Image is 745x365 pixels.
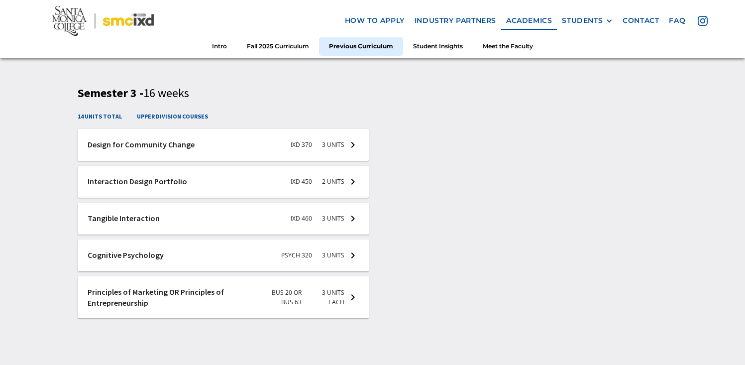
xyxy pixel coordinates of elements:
[501,11,557,30] a: Academics
[78,86,667,101] h3: Semester 3 -
[410,11,501,30] a: industry partners
[143,85,189,101] span: 16 weeks
[340,11,410,30] a: how to apply
[618,11,664,30] a: contact
[137,112,208,121] h4: upper division courses
[698,16,708,26] img: icon - instagram
[403,37,473,56] a: Student Insights
[237,37,319,56] a: Fall 2025 Curriculum
[319,37,403,56] a: Previous Curriculum
[562,16,603,25] div: STUDENTS
[78,112,122,121] h4: 14 units total
[52,6,154,36] img: Santa Monica College - SMC IxD logo
[202,37,237,56] a: Intro
[562,16,613,25] div: STUDENTS
[664,11,690,30] a: faq
[473,37,543,56] a: Meet the Faculty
